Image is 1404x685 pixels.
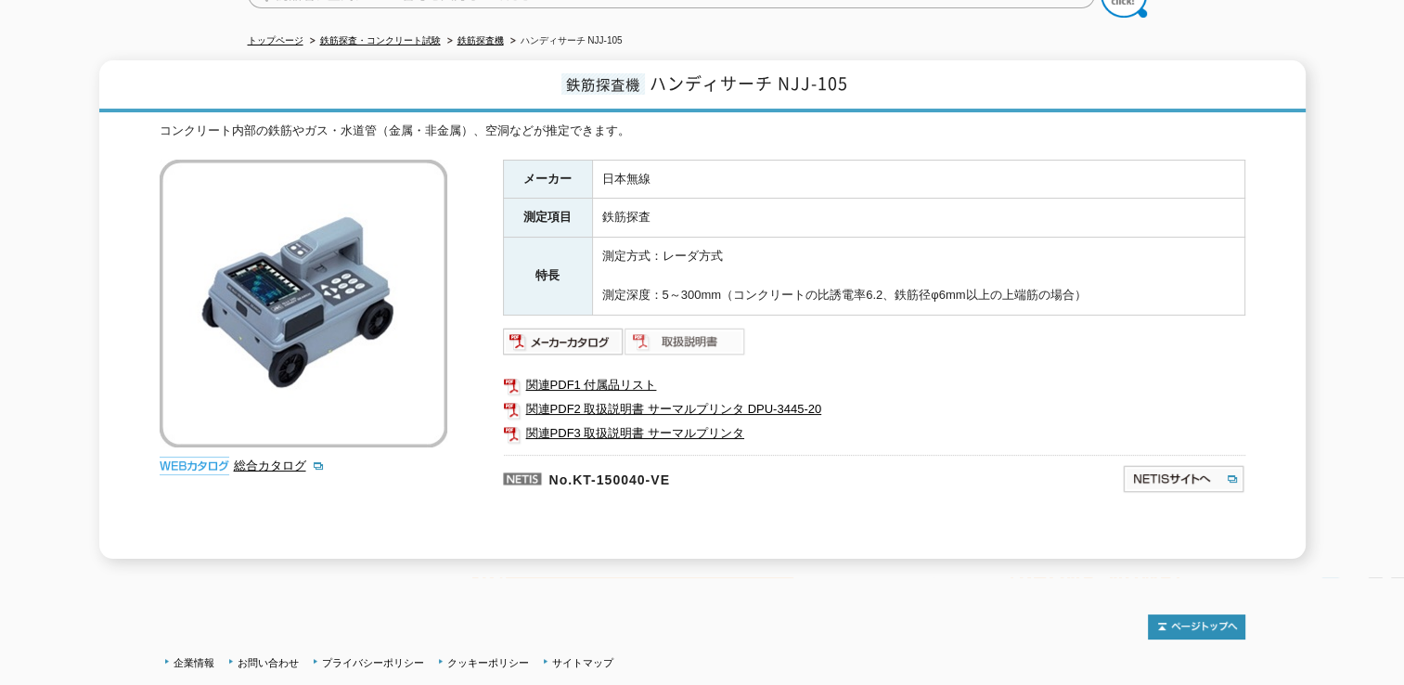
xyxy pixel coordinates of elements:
[503,238,592,315] th: 特長
[234,459,325,472] a: 総合カタログ
[650,71,848,96] span: ハンディサーチ NJJ-105
[238,657,299,668] a: お問い合わせ
[503,160,592,199] th: メーカー
[1122,464,1245,494] img: NETISサイトへ
[160,122,1245,141] div: コンクリート内部の鉄筋やガス・水道管（金属・非金属）、空洞などが推定できます。
[503,373,1245,397] a: 関連PDF1 付属品リスト
[552,657,613,668] a: サイトマップ
[503,327,625,356] img: メーカーカタログ
[592,160,1244,199] td: 日本無線
[625,327,746,356] img: 取扱説明書
[1148,614,1245,640] img: トップページへ
[625,339,746,353] a: 取扱説明書
[503,397,1245,421] a: 関連PDF2 取扱説明書 サーマルプリンタ DPU-3445-20
[592,238,1244,315] td: 測定方式：レーダ方式 測定深度：5～300mm（コンクリートの比誘電率6.2、鉄筋径φ6mm以上の上端筋の場合）
[160,160,447,447] img: ハンディサーチ NJJ-105
[174,657,214,668] a: 企業情報
[592,199,1244,238] td: 鉄筋探査
[503,421,1245,446] a: 関連PDF3 取扱説明書 サーマルプリンタ
[503,455,943,499] p: No.KT-150040-VE
[507,32,623,51] li: ハンディサーチ NJJ-105
[457,35,504,45] a: 鉄筋探査機
[503,339,625,353] a: メーカーカタログ
[503,199,592,238] th: 測定項目
[248,35,303,45] a: トップページ
[561,73,645,95] span: 鉄筋探査機
[160,457,229,475] img: webカタログ
[322,657,424,668] a: プライバシーポリシー
[320,35,441,45] a: 鉄筋探査・コンクリート試験
[447,657,529,668] a: クッキーポリシー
